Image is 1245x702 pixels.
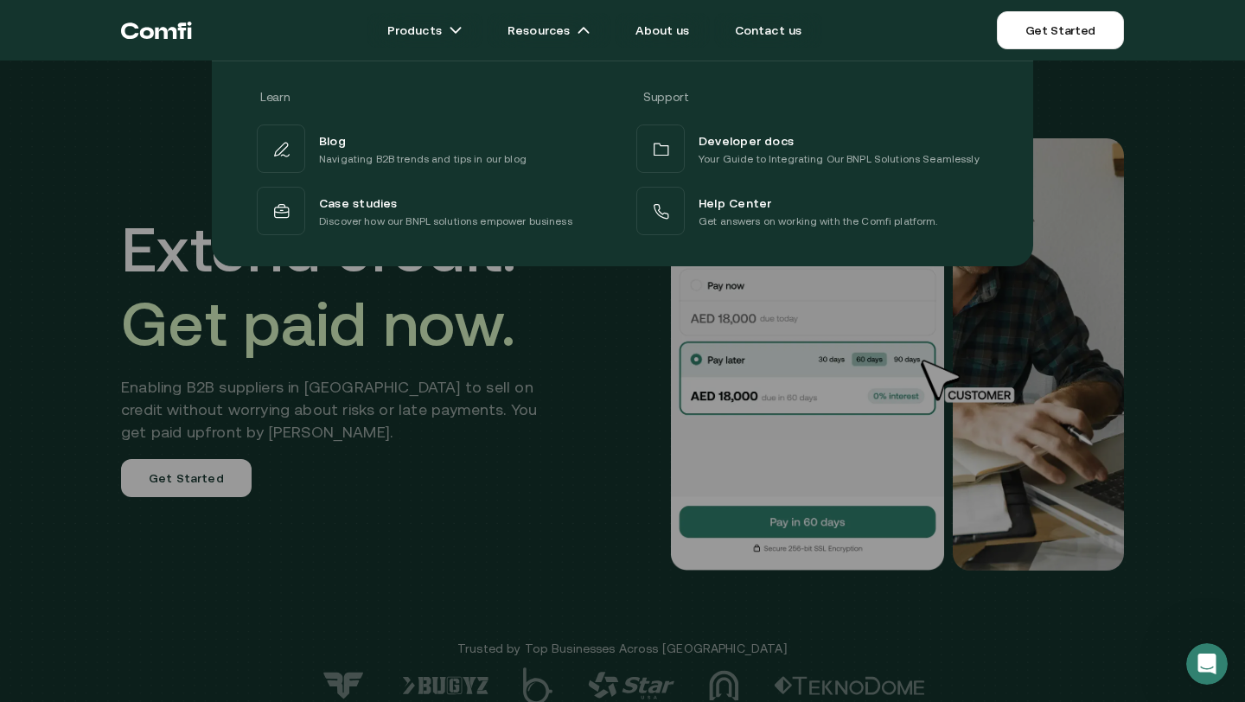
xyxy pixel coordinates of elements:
[319,192,398,213] span: Case studies
[643,90,689,104] span: Support
[699,130,794,150] span: Developer docs
[1186,643,1228,685] iframe: Intercom live chat
[253,183,612,239] a: Case studiesDiscover how our BNPL solutions empower business
[714,13,823,48] a: Contact us
[319,150,527,168] p: Navigating B2B trends and tips in our blog
[319,213,572,230] p: Discover how our BNPL solutions empower business
[699,192,771,213] span: Help Center
[577,23,591,37] img: arrow icons
[253,121,612,176] a: BlogNavigating B2B trends and tips in our blog
[260,90,290,104] span: Learn
[997,11,1124,49] a: Get Started
[699,213,938,230] p: Get answers on working with the Comfi platform.
[449,23,463,37] img: arrow icons
[633,183,992,239] a: Help CenterGet answers on working with the Comfi platform.
[699,150,980,168] p: Your Guide to Integrating Our BNPL Solutions Seamlessly
[367,13,483,48] a: Productsarrow icons
[319,130,346,150] span: Blog
[615,13,710,48] a: About us
[633,121,992,176] a: Developer docsYour Guide to Integrating Our BNPL Solutions Seamlessly
[487,13,611,48] a: Resourcesarrow icons
[121,4,192,56] a: Return to the top of the Comfi home page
